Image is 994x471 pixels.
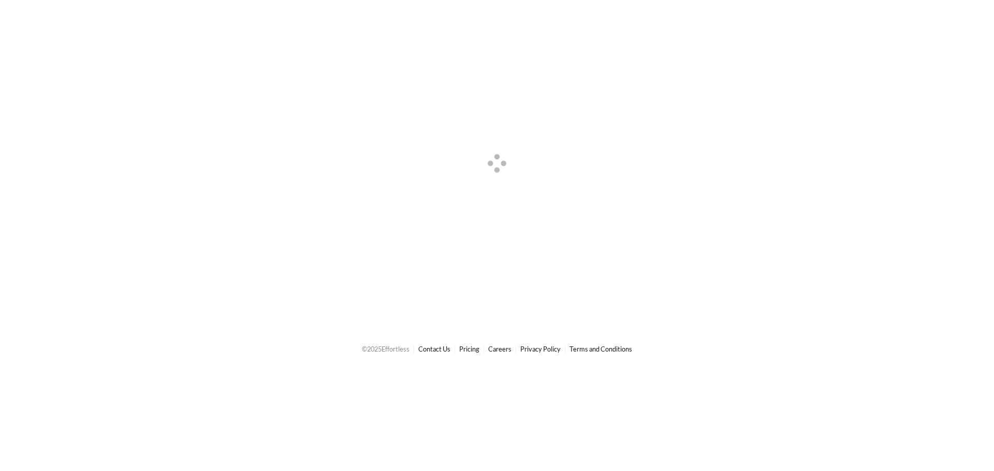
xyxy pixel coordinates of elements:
[459,345,479,353] a: Pricing
[418,345,450,353] a: Contact Us
[520,345,561,353] a: Privacy Policy
[569,345,632,353] a: Terms and Conditions
[362,345,410,353] span: © 2025 Effortless
[488,345,511,353] a: Careers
